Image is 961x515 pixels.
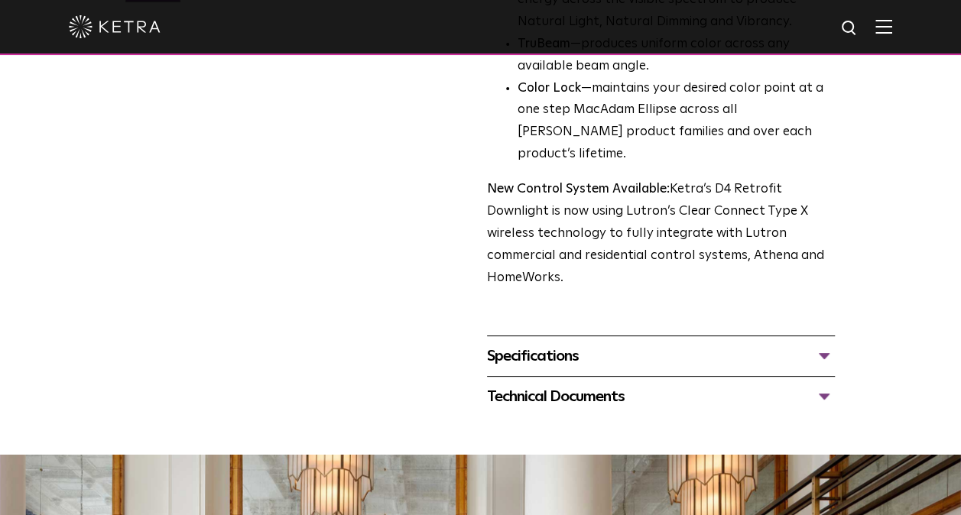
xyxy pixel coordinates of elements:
[69,15,161,38] img: ketra-logo-2019-white
[875,19,892,34] img: Hamburger%20Nav.svg
[840,19,859,38] img: search icon
[518,34,835,78] li: —produces uniform color across any available beam angle.
[487,183,670,196] strong: New Control System Available:
[487,179,835,289] p: Ketra’s D4 Retrofit Downlight is now using Lutron’s Clear Connect Type X wireless technology to f...
[518,78,835,167] li: —maintains your desired color point at a one step MacAdam Ellipse across all [PERSON_NAME] produc...
[487,344,835,368] div: Specifications
[487,384,835,409] div: Technical Documents
[518,82,581,95] strong: Color Lock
